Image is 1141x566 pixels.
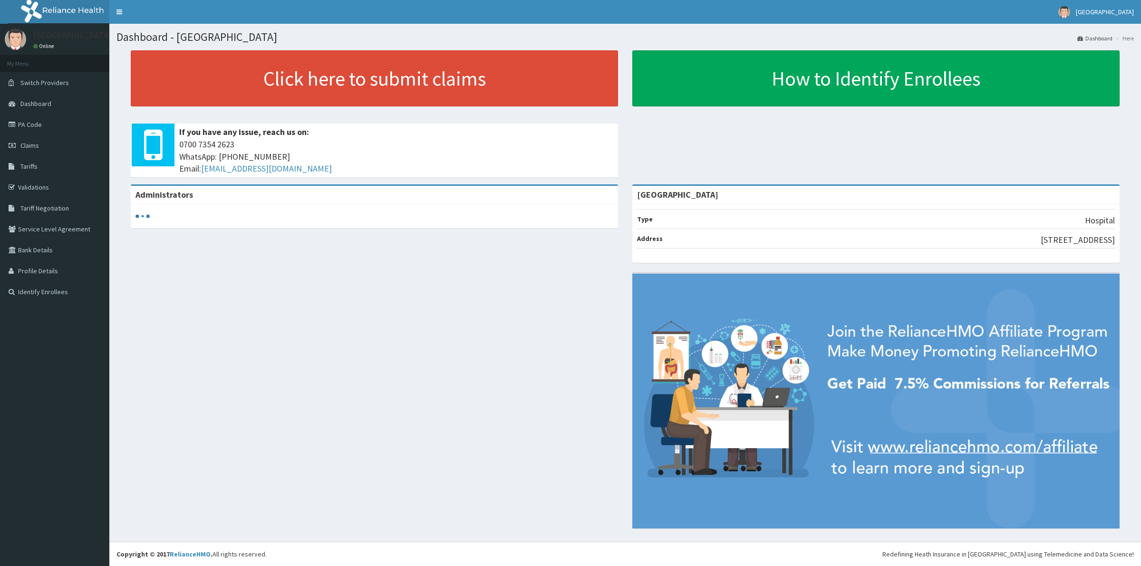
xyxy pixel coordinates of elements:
strong: [GEOGRAPHIC_DATA] [637,189,718,200]
footer: All rights reserved. [109,542,1141,566]
span: [GEOGRAPHIC_DATA] [1076,8,1134,16]
b: If you have any issue, reach us on: [179,126,309,137]
b: Administrators [135,189,193,200]
a: RelianceHMO [170,550,211,558]
p: [GEOGRAPHIC_DATA] [33,31,112,39]
strong: Copyright © 2017 . [116,550,213,558]
span: Dashboard [20,99,51,108]
img: User Image [1058,6,1070,18]
p: Hospital [1085,214,1115,227]
span: 0700 7354 2623 WhatsApp: [PHONE_NUMBER] Email: [179,138,613,175]
p: [STREET_ADDRESS] [1041,234,1115,246]
span: Tariffs [20,162,38,171]
a: Online [33,43,56,49]
span: Switch Providers [20,78,69,87]
span: Claims [20,141,39,150]
a: [EMAIL_ADDRESS][DOMAIN_NAME] [201,163,332,174]
h1: Dashboard - [GEOGRAPHIC_DATA] [116,31,1134,43]
b: Type [637,215,653,223]
span: Tariff Negotiation [20,204,69,212]
div: Redefining Heath Insurance in [GEOGRAPHIC_DATA] using Telemedicine and Data Science! [882,549,1134,559]
svg: audio-loading [135,209,150,223]
a: Click here to submit claims [131,50,618,106]
img: provider-team-banner.png [632,274,1120,528]
img: User Image [5,29,26,50]
b: Address [637,234,663,243]
a: Dashboard [1077,34,1112,42]
li: Here [1113,34,1134,42]
a: How to Identify Enrollees [632,50,1120,106]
